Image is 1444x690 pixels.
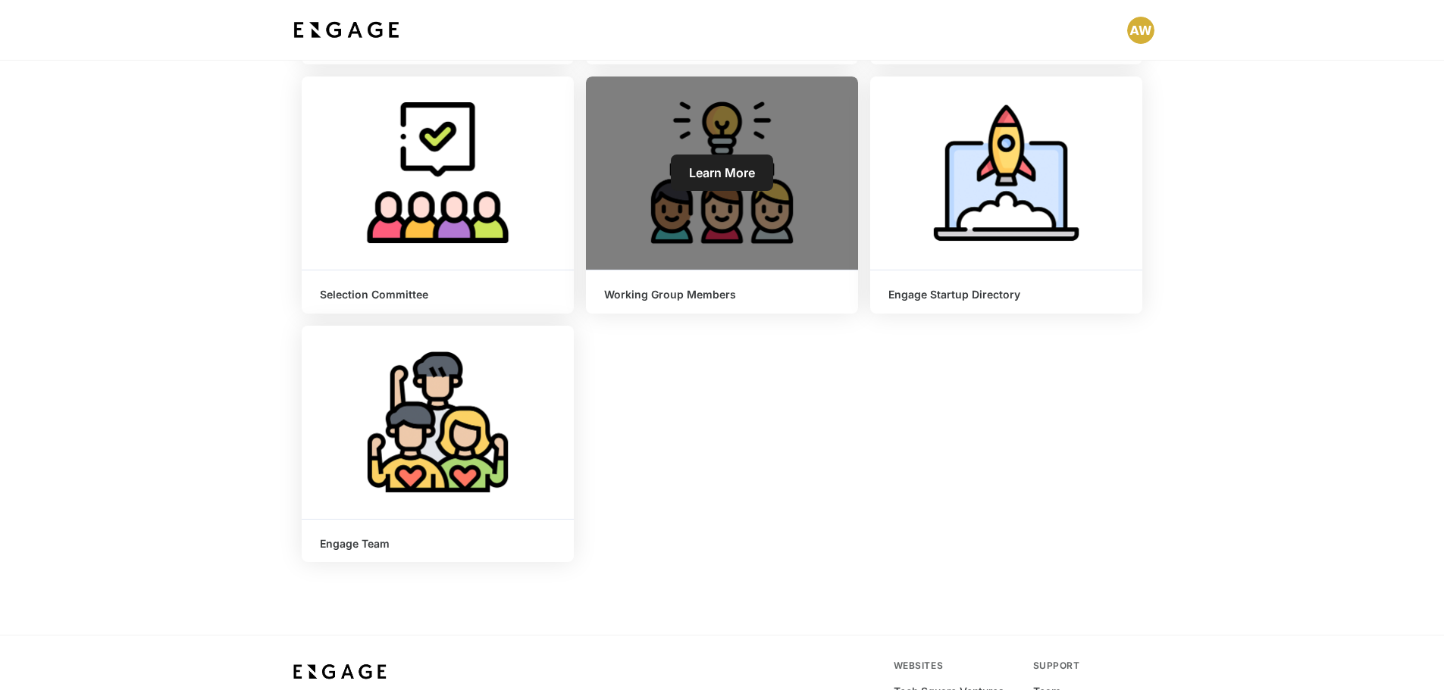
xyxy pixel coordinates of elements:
h6: Working Group Members [604,289,840,301]
button: Open profile menu [1127,17,1154,44]
div: Support [1033,660,1154,672]
a: Learn More [671,155,773,191]
h6: Engage Team [320,538,556,551]
div: Websites [894,660,1015,672]
img: Profile picture of Alex Wolfe [1127,17,1154,44]
h6: Selection Committee [320,289,556,301]
img: bdf1fb74-1727-4ba0-a5bd-bc74ae9fc70b.jpeg [290,17,403,44]
img: bdf1fb74-1727-4ba0-a5bd-bc74ae9fc70b.jpeg [290,660,390,684]
h6: Engage Startup Directory [888,289,1124,301]
span: Learn More [689,165,755,180]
